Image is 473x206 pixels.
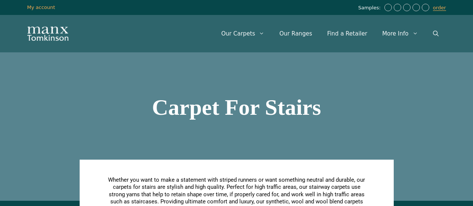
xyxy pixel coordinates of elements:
h1: Carpet For Stairs [27,96,446,119]
a: Our Carpets [214,22,272,45]
nav: Primary [214,22,446,45]
img: Manx Tomkinson [27,27,68,41]
a: Find a Retailer [320,22,375,45]
a: More Info [375,22,425,45]
span: Samples: [358,5,383,11]
a: Open Search Bar [426,22,446,45]
a: My account [27,4,55,10]
a: Our Ranges [272,22,320,45]
a: order [433,5,446,11]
